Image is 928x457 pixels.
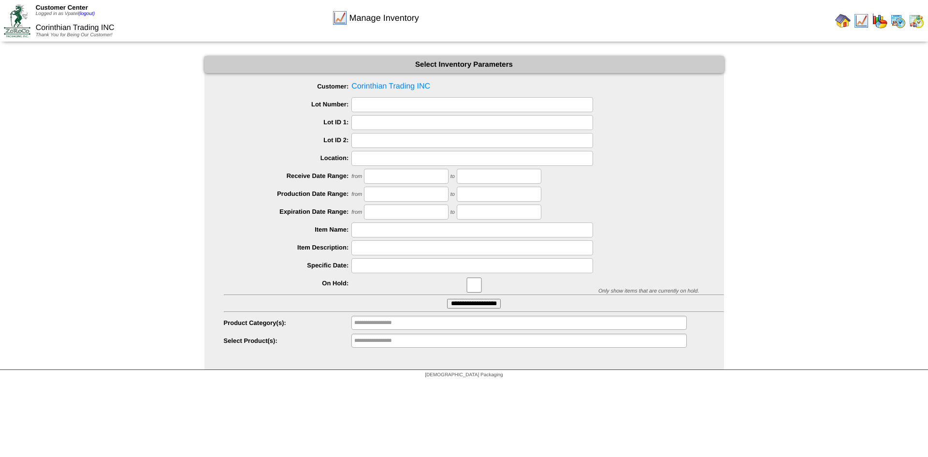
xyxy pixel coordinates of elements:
span: Corinthian Trading INC [36,24,115,32]
div: Select Inventory Parameters [204,56,724,73]
label: Lot Number: [224,101,352,108]
span: to [450,192,455,197]
span: Manage Inventory [349,13,419,23]
img: home.gif [835,13,851,29]
img: line_graph.gif [332,10,348,26]
span: to [450,174,455,179]
label: On Hold: [224,280,352,287]
span: from [351,209,362,215]
img: calendarprod.gif [890,13,906,29]
img: ZoRoCo_Logo(Green%26Foil)%20jpg.webp [4,4,30,37]
label: Item Description: [224,244,352,251]
span: Corinthian Trading INC [224,79,724,94]
img: line_graph.gif [854,13,869,29]
span: to [450,209,455,215]
label: Lot ID 1: [224,118,352,126]
a: (logout) [78,11,95,16]
span: Customer Center [36,4,88,11]
span: [DEMOGRAPHIC_DATA] Packaging [425,372,503,378]
span: from [351,192,362,197]
label: Expiration Date Range: [224,208,352,215]
img: graph.gif [872,13,887,29]
label: Product Category(s): [224,319,352,326]
label: Location: [224,154,352,162]
span: from [351,174,362,179]
span: Logged in as Vpatel [36,11,95,16]
label: Production Date Range: [224,190,352,197]
label: Item Name: [224,226,352,233]
label: Lot ID 2: [224,136,352,144]
span: Only show items that are currently on hold. [598,288,699,294]
img: calendarinout.gif [909,13,924,29]
label: Select Product(s): [224,337,352,344]
span: Thank You for Being Our Customer! [36,32,113,38]
label: Receive Date Range: [224,172,352,179]
label: Specific Date: [224,262,352,269]
label: Customer: [224,83,352,90]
